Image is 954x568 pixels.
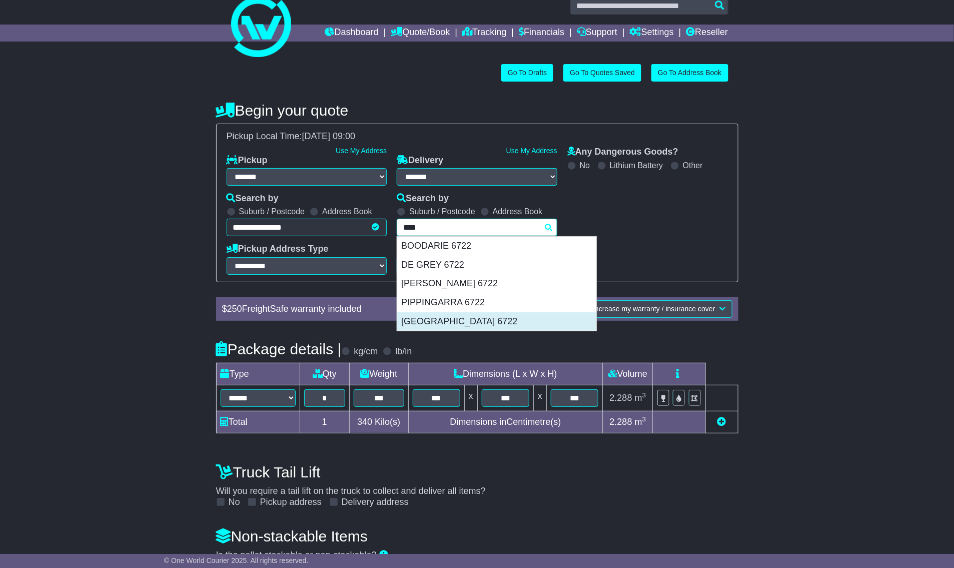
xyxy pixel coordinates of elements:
[603,363,653,385] td: Volume
[354,346,378,357] label: kg/cm
[397,155,443,166] label: Delivery
[227,304,242,314] span: 250
[506,147,557,155] a: Use My Address
[580,161,590,170] label: No
[577,25,617,42] a: Support
[217,304,506,315] div: $ FreightSafe warranty included
[464,385,477,411] td: x
[216,102,738,119] h4: Begin your quote
[586,300,732,318] button: Increase my warranty / insurance cover
[395,346,412,357] label: lb/in
[501,64,553,82] a: Go To Drafts
[239,207,305,216] label: Suburb / Postcode
[229,497,240,508] label: No
[300,363,349,385] td: Qty
[397,293,596,312] div: PIPPINGARRA 6722
[216,528,738,544] h4: Non-stackable Items
[342,497,409,508] label: Delivery address
[519,25,564,42] a: Financials
[462,25,506,42] a: Tracking
[357,417,372,427] span: 340
[349,411,408,433] td: Kilo(s)
[222,131,733,142] div: Pickup Local Time:
[635,393,646,403] span: m
[216,464,738,480] h4: Truck Tail Lift
[563,64,641,82] a: Go To Quotes Saved
[610,393,632,403] span: 2.288
[216,411,300,433] td: Total
[635,417,646,427] span: m
[164,556,309,564] span: © One World Courier 2025. All rights reserved.
[409,207,475,216] label: Suburb / Postcode
[300,411,349,433] td: 1
[391,25,450,42] a: Quote/Book
[610,161,663,170] label: Lithium Battery
[216,341,342,357] h4: Package details |
[325,25,379,42] a: Dashboard
[302,131,356,141] span: [DATE] 09:00
[651,64,728,82] a: Go To Address Book
[216,363,300,385] td: Type
[642,415,646,423] sup: 3
[683,161,703,170] label: Other
[493,207,543,216] label: Address Book
[397,193,449,204] label: Search by
[397,312,596,331] div: [GEOGRAPHIC_DATA] 6722
[534,385,547,411] td: x
[593,305,715,313] span: Increase my warranty / insurance cover
[717,417,726,427] a: Add new item
[610,417,632,427] span: 2.288
[349,363,408,385] td: Weight
[211,459,743,508] div: Will you require a tail lift on the truck to collect and deliver all items?
[227,244,329,255] label: Pickup Address Type
[567,147,678,158] label: Any Dangerous Goods?
[227,193,279,204] label: Search by
[336,147,387,155] a: Use My Address
[397,237,596,256] div: BOODARIE 6722
[408,411,603,433] td: Dimensions in Centimetre(s)
[630,25,674,42] a: Settings
[686,25,728,42] a: Reseller
[322,207,372,216] label: Address Book
[227,155,268,166] label: Pickup
[397,256,596,275] div: DE GREY 6722
[397,274,596,293] div: [PERSON_NAME] 6722
[642,391,646,399] sup: 3
[216,550,377,560] span: Is the pallet stackable or non-stackable?
[260,497,322,508] label: Pickup address
[408,363,603,385] td: Dimensions (L x W x H)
